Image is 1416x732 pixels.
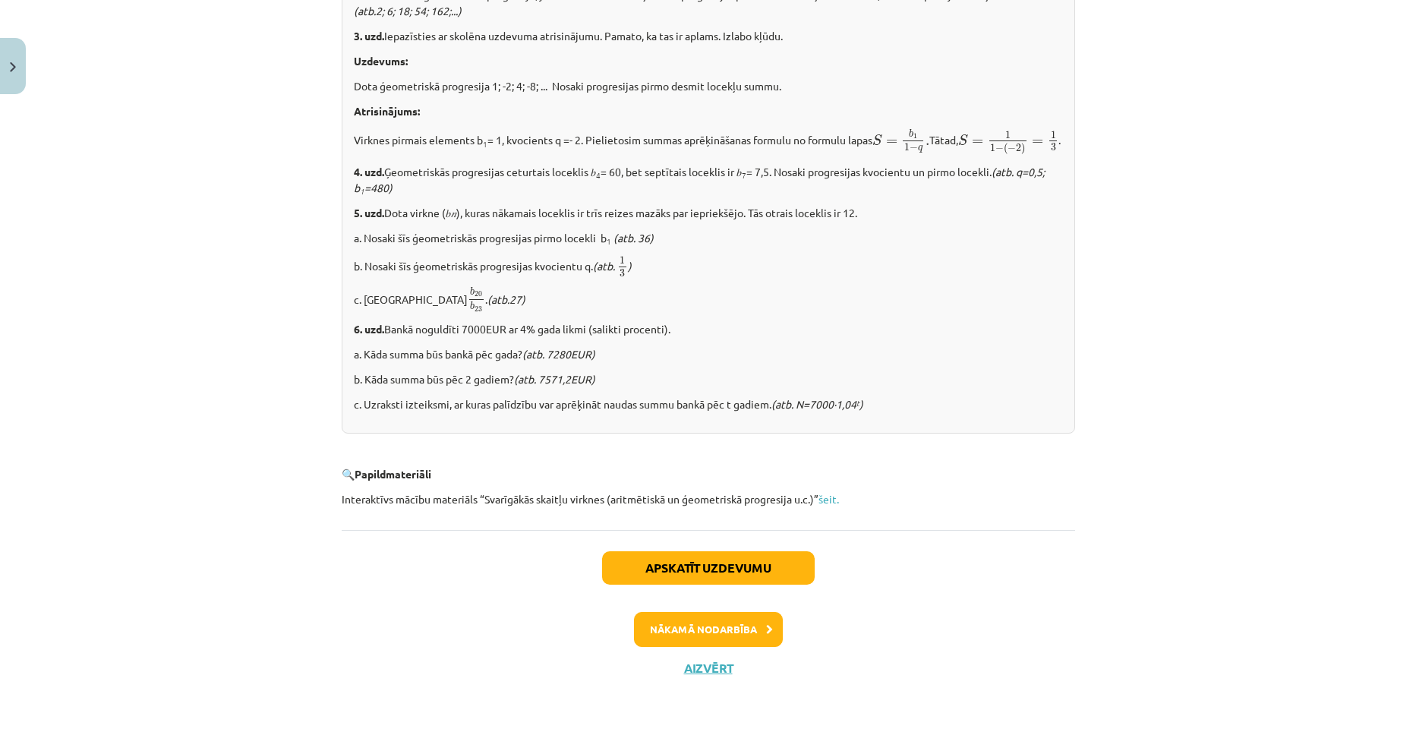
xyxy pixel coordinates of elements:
[354,4,462,17] i: (atb.2; 6; 18; 54; 162;...)
[910,144,918,152] span: −
[886,139,897,145] span: =
[354,396,1063,412] p: c. Uzraksti izteiksmi, ar kuras palīdzību var aprēķināt naudas summu bankā pēc t gadiem.
[913,133,917,138] span: 1
[904,144,910,151] span: 1
[342,491,1075,507] p: Interaktīvs mācību materiāls “Svarīgākās skaitļu virknes (aritmētiskā un ģeometriskā progresija u...
[354,28,1063,44] p: Iepazīsties ar skolēna uzdevuma atrisinājumu. Pamato, ka tas ir aplams. Izlabo kļūdu.
[355,467,431,481] b: Papildmateriāli
[613,231,654,245] i: (atb. 36)
[354,128,1063,155] p: Virknes pirmais elements b = 1, kvocients q =- 2. Pielietosim summas aprēķināšanas formulu no for...
[354,165,384,178] b: 4. uzd.
[1004,143,1008,154] span: (
[451,206,456,219] em: 𝑛
[607,235,611,247] sub: 1
[360,185,364,197] sub: 1
[1021,143,1025,154] span: )
[1016,144,1021,152] span: 2
[354,206,384,219] b: 5. uzd.
[995,145,1004,153] span: −
[354,164,1063,196] p: Ģeometriskās progresijas ceturtais loceklis 𝑏 = 60, bet septītais loceklis ir 𝑏 = 7,5. Nosaki pro...
[771,397,856,411] i: (atb. N=7000∙1,04
[354,78,1063,94] p: Dota ģeometriskā progresija 1; -2; 4; -8; ... Nosaki progresijas pirmo desmit locekļu summu.
[354,165,1045,194] i: (atb. q=0,5; b
[354,29,384,43] b: 3. uzd.
[620,257,625,264] span: 1
[354,321,1063,337] p: Bankā noguldīti 7000EUR ar 4% gada likmi (salikti procenti).
[1051,131,1056,139] span: 1
[872,134,882,146] span: S
[1032,139,1043,145] span: =
[522,347,595,361] i: (atb. 7280EUR)
[354,230,1063,246] p: a. Nosaki šīs ģeometriskās progresijas pirmo locekli b
[364,181,393,194] i: =480)
[354,104,420,118] b: Atrisinājums:
[620,270,625,277] span: 3
[475,292,482,297] span: 20
[1008,145,1016,153] span: −
[10,62,16,72] img: icon-close-lesson-0947bae3869378f0d4975bcd49f059093ad1ed9edebbc8119c70593378902aed.svg
[909,129,913,137] span: b
[514,372,595,386] i: (atb. 7571,2EUR)
[483,138,487,150] sub: 1
[354,371,1063,387] p: b. Kāda summa būs pēc 2 gadiem?
[680,661,737,676] button: Aizvērt
[972,139,983,145] span: =
[596,169,601,181] sub: 4
[628,259,632,273] i: )
[470,288,475,296] span: b
[354,54,408,68] b: Uzdevums:
[354,346,1063,362] p: a. Kāda summa būs bankā pēc gada?
[1051,144,1056,151] span: 3
[475,306,482,311] span: 23
[487,292,525,305] i: (atb.27)
[818,492,839,506] a: šeit.
[1005,131,1011,139] span: 1
[859,397,863,411] i: )
[634,612,783,647] button: Nākamā nodarbība
[602,551,815,585] button: Apskatīt uzdevumu
[342,466,1075,482] p: 🔍
[354,322,384,336] b: 6. uzd.
[990,144,995,152] span: 1
[918,146,922,153] span: q
[593,259,615,273] i: (atb.
[856,397,859,409] sup: t
[354,255,1063,277] p: b. Nosaki šīs ģeometriskās progresijas kvocientu q.
[354,205,1063,221] p: Dota virkne (𝑏 ), kuras nākamais loceklis ir trīs reizes mazāks par iepriekšējo. Tās otrais locek...
[958,134,968,146] span: S
[926,140,929,146] span: .
[354,287,1063,312] p: c. [GEOGRAPHIC_DATA] .
[470,302,475,311] span: b
[742,169,746,181] sub: 7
